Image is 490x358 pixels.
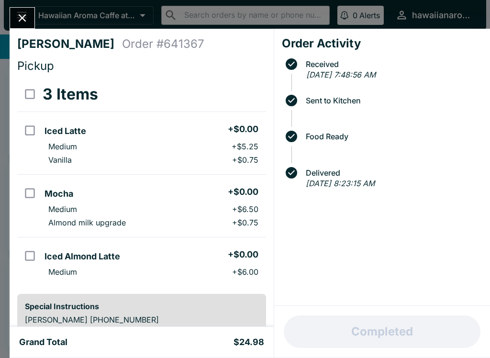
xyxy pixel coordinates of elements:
p: Vanilla [48,155,72,165]
h5: $24.98 [234,336,264,348]
p: + $5.25 [232,142,258,151]
span: Sent to Kitchen [301,96,482,105]
p: + $6.50 [232,204,258,214]
p: Almond milk upgrade [48,218,126,227]
h5: Iced Almond Latte [45,251,120,262]
table: orders table [17,77,266,286]
h6: Special Instructions [25,302,258,311]
h5: + $0.00 [228,186,258,198]
h5: Grand Total [19,336,67,348]
em: [DATE] 8:23:15 AM [306,179,375,188]
span: Pickup [17,59,54,73]
em: [DATE] 7:48:56 AM [306,70,376,79]
span: Received [301,60,482,68]
h4: Order Activity [282,36,482,51]
p: Medium [48,204,77,214]
h4: Order # 641367 [122,37,204,51]
h5: Iced Latte [45,125,86,137]
p: + $6.00 [232,267,258,277]
button: Close [10,8,34,28]
span: Delivered [301,168,482,177]
p: [PERSON_NAME] [PHONE_NUMBER] [25,315,258,324]
p: + $0.75 [232,155,258,165]
p: + $0.75 [232,218,258,227]
span: Food Ready [301,132,482,141]
h5: + $0.00 [228,123,258,135]
h5: + $0.00 [228,249,258,260]
p: Medium [48,142,77,151]
h4: [PERSON_NAME] [17,37,122,51]
h5: Mocha [45,188,73,200]
h3: 3 Items [43,85,98,104]
p: Medium [48,267,77,277]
